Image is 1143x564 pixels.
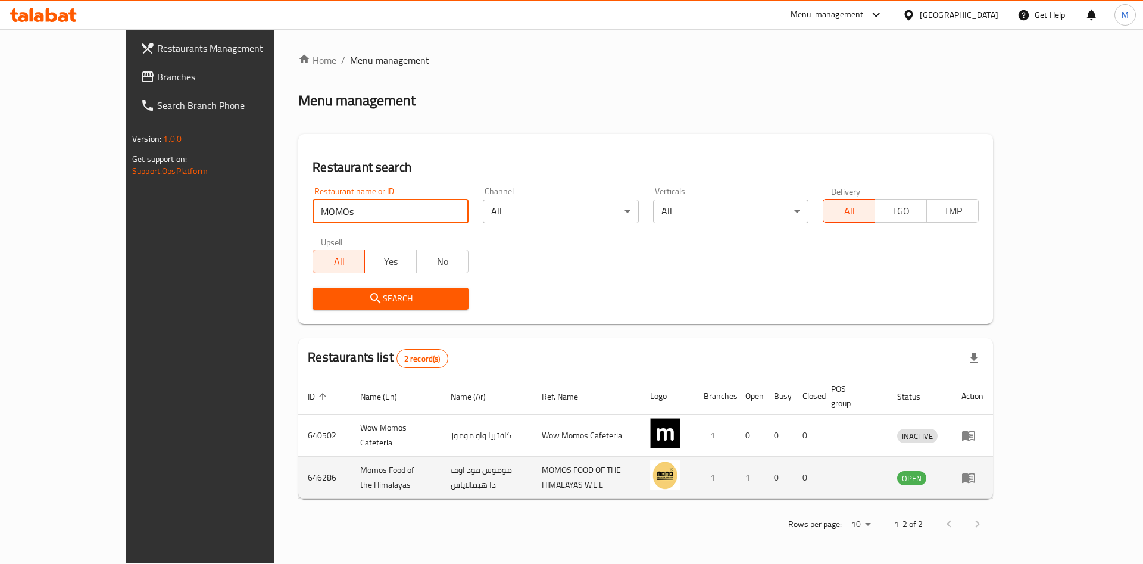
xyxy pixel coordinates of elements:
[157,41,308,55] span: Restaurants Management
[308,389,330,404] span: ID
[897,429,938,443] span: INACTIVE
[308,348,448,368] h2: Restaurants list
[1122,8,1129,21] span: M
[736,457,764,499] td: 1
[764,415,793,457] td: 0
[313,200,469,223] input: Search for restaurant name or ID..
[298,53,993,67] nav: breadcrumb
[894,517,923,532] p: 1-2 of 2
[157,98,308,113] span: Search Branch Phone
[736,415,764,457] td: 0
[641,378,694,415] th: Logo
[313,288,469,310] button: Search
[163,131,182,147] span: 1.0.0
[952,378,993,415] th: Action
[823,199,875,223] button: All
[764,457,793,499] td: 0
[370,253,412,270] span: Yes
[321,238,343,246] label: Upsell
[793,457,822,499] td: 0
[875,199,927,223] button: TGO
[441,415,532,457] td: كافتريا واو موموز
[960,344,988,373] div: Export file
[831,382,873,410] span: POS group
[322,291,459,306] span: Search
[341,53,345,67] li: /
[298,378,993,499] table: enhanced table
[131,63,317,91] a: Branches
[441,457,532,499] td: موموس فود اوف ذا هيمالاياس
[932,202,974,220] span: TMP
[793,415,822,457] td: 0
[880,202,922,220] span: TGO
[318,253,360,270] span: All
[350,53,429,67] span: Menu management
[131,91,317,120] a: Search Branch Phone
[421,253,464,270] span: No
[788,517,842,532] p: Rows per page:
[416,250,469,273] button: No
[313,250,365,273] button: All
[132,151,187,167] span: Get support on:
[360,389,413,404] span: Name (En)
[694,415,736,457] td: 1
[542,389,594,404] span: Ref. Name
[920,8,998,21] div: [GEOGRAPHIC_DATA]
[694,457,736,499] td: 1
[926,199,979,223] button: TMP
[791,8,864,22] div: Menu-management
[653,200,809,223] div: All
[961,428,983,443] div: Menu
[793,378,822,415] th: Closed
[351,457,441,499] td: Momos Food of the Himalayas
[397,353,448,364] span: 2 record(s)
[298,53,336,67] a: Home
[132,131,161,147] span: Version:
[298,415,351,457] td: 640502
[764,378,793,415] th: Busy
[828,202,870,220] span: All
[131,34,317,63] a: Restaurants Management
[897,472,926,485] span: OPEN
[451,389,501,404] span: Name (Ar)
[897,389,936,404] span: Status
[694,378,736,415] th: Branches
[157,70,308,84] span: Branches
[351,415,441,457] td: Wow Momos Cafeteria
[831,187,861,195] label: Delivery
[298,457,351,499] td: 646286
[532,457,641,499] td: MOMOS FOOD OF THE HIMALAYAS W.L.L
[298,91,416,110] h2: Menu management
[736,378,764,415] th: Open
[532,415,641,457] td: Wow Momos Cafeteria
[650,460,680,490] img: Momos Food of the Himalayas
[364,250,417,273] button: Yes
[483,200,639,223] div: All
[847,516,875,534] div: Rows per page:
[313,158,979,176] h2: Restaurant search
[396,349,448,368] div: Total records count
[650,418,680,448] img: Wow Momos Cafeteria
[132,163,208,179] a: Support.OpsPlatform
